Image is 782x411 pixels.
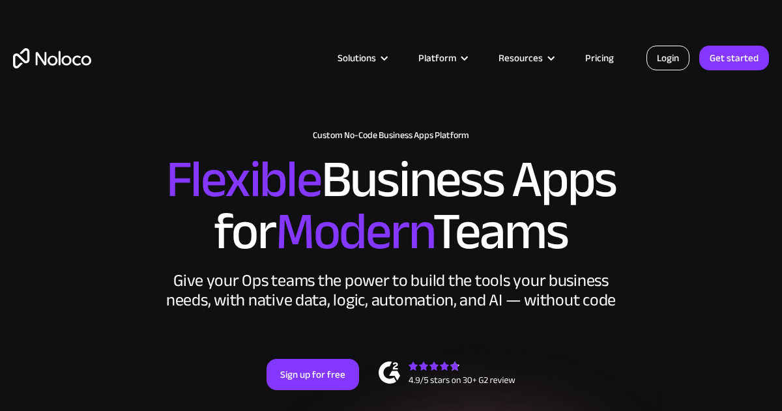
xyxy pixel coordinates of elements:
a: Pricing [569,50,630,66]
a: Sign up for free [267,359,359,390]
div: Solutions [321,50,402,66]
div: Platform [402,50,482,66]
a: Get started [699,46,769,70]
div: Platform [418,50,456,66]
h1: Custom No-Code Business Apps Platform [13,130,769,141]
div: Solutions [338,50,376,66]
span: Flexible [166,131,321,228]
div: Give your Ops teams the power to build the tools your business needs, with native data, logic, au... [163,271,619,310]
div: Resources [499,50,543,66]
h2: Business Apps for Teams [13,154,769,258]
div: Resources [482,50,569,66]
span: Modern [276,183,433,280]
a: home [13,48,91,68]
a: Login [646,46,689,70]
